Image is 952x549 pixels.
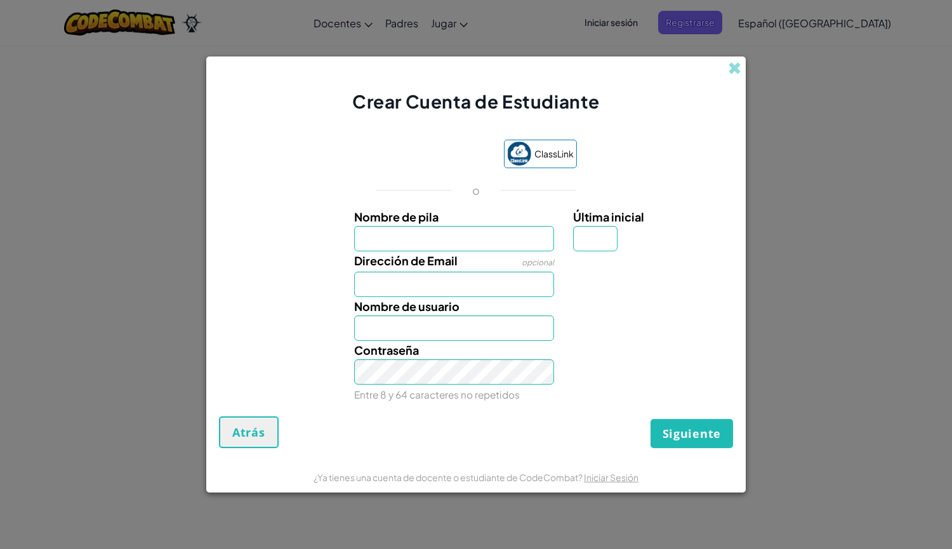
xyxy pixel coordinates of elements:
[651,419,733,448] button: Siguiente
[354,209,439,224] span: Nombre de pila
[369,141,498,169] iframe: Sign in with Google Button
[354,299,459,314] span: Nombre de usuario
[352,90,600,112] span: Crear Cuenta de Estudiante
[573,209,644,224] span: Última inicial
[584,472,638,483] a: Iniciar Sesión
[534,145,574,163] span: ClassLink
[354,343,419,357] span: Contraseña
[472,183,480,198] p: o
[219,416,279,448] button: Atrás
[354,388,520,400] small: Entre 8 y 64 caracteres no repetidos
[522,258,554,267] span: opcional
[232,425,265,440] span: Atrás
[663,426,721,441] span: Siguiente
[314,472,584,483] span: ¿Ya tienes una cuenta de docente o estudiante de CodeCombat?
[507,142,531,166] img: classlink-logo-small.png
[354,253,458,268] span: Dirección de Email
